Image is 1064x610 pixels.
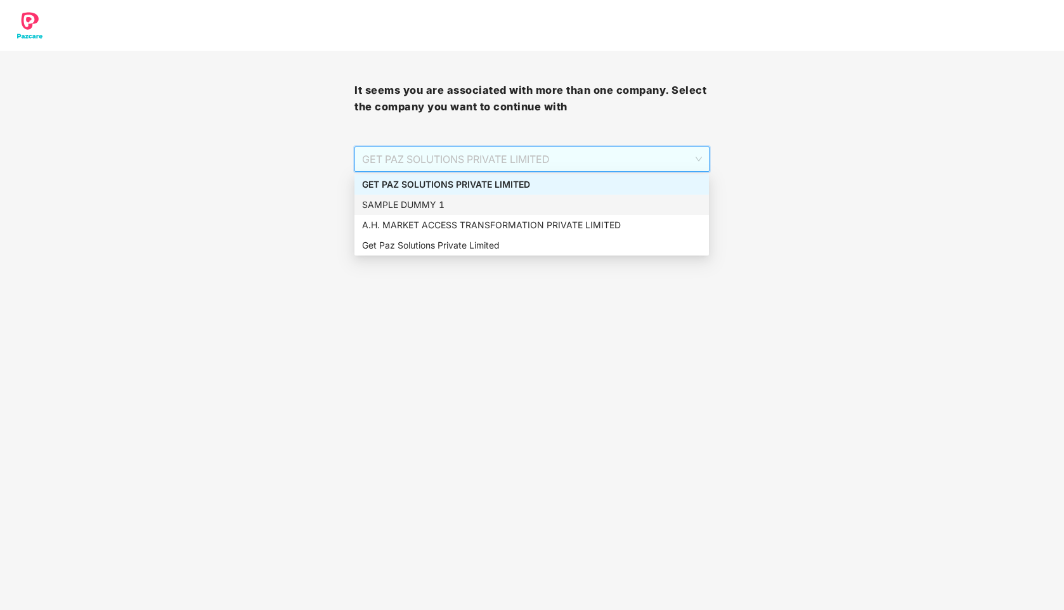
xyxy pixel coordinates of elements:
[362,238,701,252] div: Get Paz Solutions Private Limited
[354,235,709,256] div: Get Paz Solutions Private Limited
[354,195,709,215] div: SAMPLE DUMMY 1
[354,215,709,235] div: A.H. MARKET ACCESS TRANSFORMATION PRIVATE LIMITED
[354,82,709,115] h3: It seems you are associated with more than one company. Select the company you want to continue with
[362,147,701,171] span: GET PAZ SOLUTIONS PRIVATE LIMITED
[354,174,709,195] div: GET PAZ SOLUTIONS PRIVATE LIMITED
[362,218,701,232] div: A.H. MARKET ACCESS TRANSFORMATION PRIVATE LIMITED
[362,178,701,191] div: GET PAZ SOLUTIONS PRIVATE LIMITED
[362,198,701,212] div: SAMPLE DUMMY 1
